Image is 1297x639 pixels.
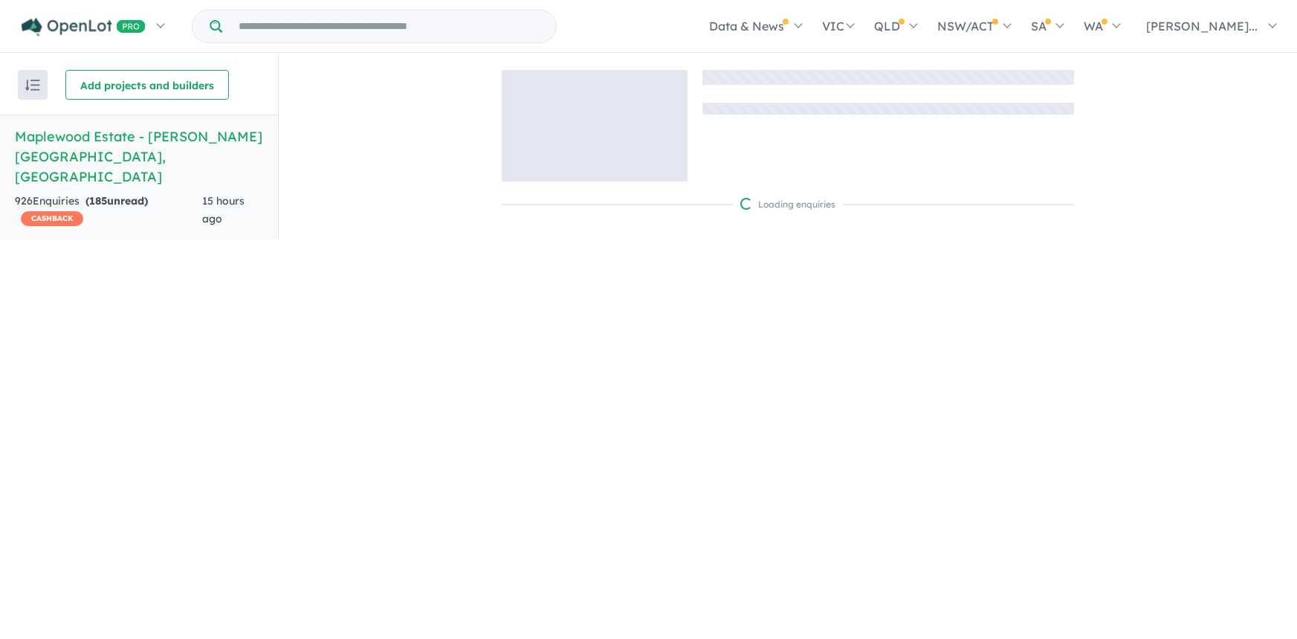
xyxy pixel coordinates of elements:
[85,194,148,208] strong: ( unread)
[15,193,202,228] div: 926 Enquir ies
[1146,19,1258,33] span: [PERSON_NAME]...
[15,126,263,187] h5: Maplewood Estate - [PERSON_NAME][GEOGRAPHIC_DATA] , [GEOGRAPHIC_DATA]
[21,211,83,226] span: CASHBACK
[89,194,107,208] span: 185
[65,70,229,100] button: Add projects and builders
[202,194,245,225] span: 15 hours ago
[22,18,146,36] img: Openlot PRO Logo White
[225,10,553,42] input: Try estate name, suburb, builder or developer
[740,197,835,212] div: Loading enquiries
[25,80,40,91] img: sort.svg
